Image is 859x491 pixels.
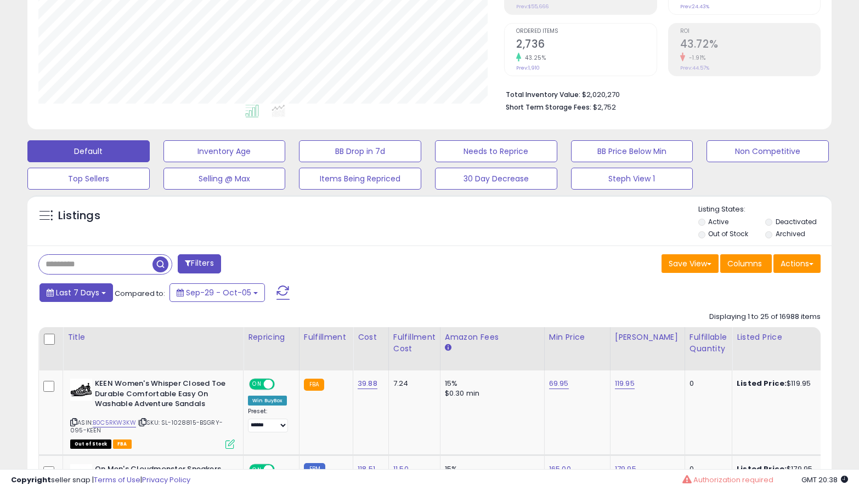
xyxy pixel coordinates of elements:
h2: 2,736 [516,38,656,53]
span: OFF [273,380,291,389]
small: Prev: 44.57% [680,65,709,71]
span: Sep-29 - Oct-05 [186,287,251,298]
button: Default [27,140,150,162]
button: Sep-29 - Oct-05 [169,283,265,302]
small: Prev: $55,666 [516,3,549,10]
span: $2,752 [593,102,616,112]
a: B0C5RKW3KW [93,418,136,427]
a: 39.88 [358,378,377,389]
div: $119.95 [737,379,828,389]
div: Min Price [549,332,606,343]
div: ASIN: [70,379,235,448]
div: Title [67,332,239,343]
button: Columns [720,254,772,273]
label: Active [708,217,728,226]
button: Filters [178,254,221,273]
button: Needs to Reprice [435,140,557,162]
button: Selling @ Max [163,168,286,190]
label: Archived [776,229,805,238]
b: Short Term Storage Fees: [506,102,591,112]
div: Fulfillment [304,332,348,343]
div: 0 [690,379,724,389]
div: seller snap | | [11,475,190,486]
p: Listing States: [698,204,832,215]
label: Out of Stock [708,229,748,238]
span: Last 7 Days [56,287,99,298]
small: Amazon Fees. [445,343,451,353]
a: 119.95 [615,378,635,389]
div: Fulfillable Quantity [690,332,727,355]
div: Cost [358,332,384,343]
h2: 43.72% [680,38,820,53]
span: ON [250,380,264,389]
button: Last 7 Days [39,283,113,302]
span: Compared to: [115,288,165,299]
div: Fulfillment Cost [393,332,436,355]
small: 43.25% [521,54,546,62]
div: Displaying 1 to 25 of 16988 items [709,312,821,322]
b: Total Inventory Value: [506,90,580,99]
div: $0.30 min [445,389,536,398]
a: Terms of Use [94,475,140,485]
h5: Listings [58,208,100,224]
button: 30 Day Decrease [435,168,557,190]
span: All listings that are currently out of stock and unavailable for purchase on Amazon [70,439,111,449]
div: [PERSON_NAME] [615,332,680,343]
a: Privacy Policy [142,475,190,485]
small: Prev: 24.43% [680,3,709,10]
b: KEEN Women's Whisper Closed Toe Durable Comfortable Easy On Washable Adventure Sandals [95,379,228,412]
label: Deactivated [776,217,817,226]
strong: Copyright [11,475,51,485]
span: Columns [727,258,762,269]
div: Preset: [248,408,291,432]
div: Win BuyBox [248,396,287,406]
span: Ordered Items [516,28,656,35]
li: $2,020,270 [506,87,812,100]
button: Inventory Age [163,140,286,162]
span: | SKU: SL-1028815-BSGRY-095-KEEN [70,418,223,435]
small: -1.91% [685,54,706,62]
span: 2025-10-13 20:38 GMT [801,475,848,485]
div: Listed Price [737,332,832,343]
div: 15% [445,379,536,389]
div: 7.24 [393,379,432,389]
span: FBA [113,439,132,449]
button: Steph View 1 [571,168,693,190]
small: FBA [304,379,324,391]
div: Repricing [248,332,295,343]
button: Non Competitive [707,140,829,162]
small: Prev: 1,910 [516,65,540,71]
button: BB Price Below Min [571,140,693,162]
a: 69.95 [549,378,569,389]
button: Top Sellers [27,168,150,190]
img: 41wb8PaxVvL._SL40_.jpg [70,379,92,401]
b: Listed Price: [737,378,787,389]
button: BB Drop in 7d [299,140,421,162]
button: Actions [773,254,821,273]
button: Save View [662,254,719,273]
button: Items Being Repriced [299,168,421,190]
span: ROI [680,28,820,35]
div: Amazon Fees [445,332,540,343]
